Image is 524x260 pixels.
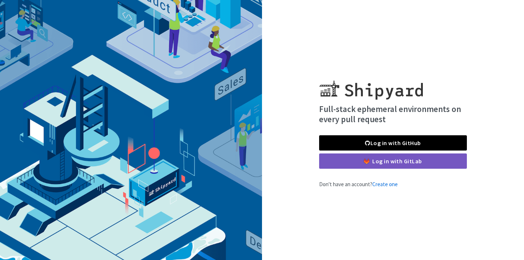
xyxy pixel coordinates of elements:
[364,159,369,164] img: gitlab-color.svg
[319,153,467,169] a: Log in with GitLab
[319,135,467,151] a: Log in with GitHub
[319,181,398,188] span: Don't have an account?
[319,71,423,100] img: Shipyard logo
[319,104,467,124] h4: Full-stack ephemeral environments on every pull request
[372,181,398,188] a: Create one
